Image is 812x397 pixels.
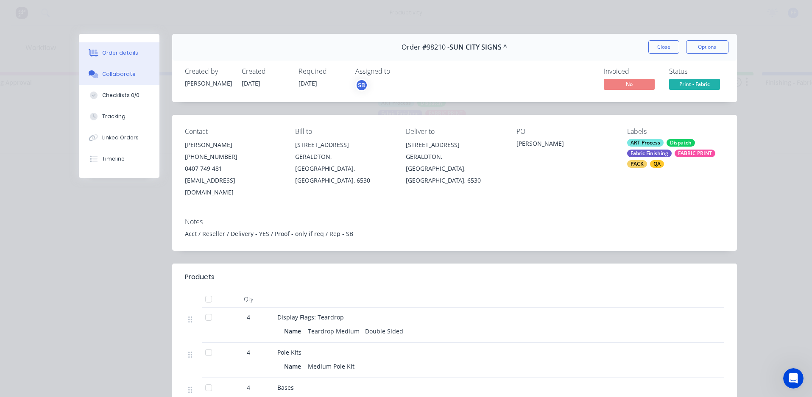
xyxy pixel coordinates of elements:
div: [PERSON_NAME] [185,139,282,151]
div: Labels [627,128,724,136]
button: SB [355,79,368,92]
div: QA [650,160,664,168]
div: [STREET_ADDRESS] [406,139,503,151]
div: Created by [185,67,232,75]
div: [PERSON_NAME] [516,139,614,151]
iframe: Intercom live chat [783,368,804,389]
div: Medium Pole Kit [304,360,358,372]
span: Bases [277,383,294,391]
div: FABRIC PRINT [675,150,715,157]
div: Name [284,360,304,372]
button: Checklists 0/0 [79,85,159,106]
span: 4 [247,313,250,322]
div: Bill to [295,128,392,136]
div: Status [669,67,724,75]
div: Teardrop Medium - Double Sided [304,325,407,337]
div: Fabric Finishing [627,150,672,157]
button: Order details [79,42,159,64]
button: Collaborate [79,64,159,85]
span: Print - Fabric [669,79,720,89]
div: [STREET_ADDRESS] [295,139,392,151]
span: Pole Kits [277,348,301,356]
div: Required [299,67,345,75]
button: Options [686,40,728,54]
span: Order #98210 - [402,43,449,51]
span: SUN CITY SIGNS ^ [449,43,507,51]
div: Name [284,325,304,337]
div: Assigned to [355,67,440,75]
div: GERALDTON, [GEOGRAPHIC_DATA], [GEOGRAPHIC_DATA], 6530 [295,151,392,186]
div: Collaborate [102,70,136,78]
div: [PERSON_NAME][PHONE_NUMBER]0407 749 481[EMAIL_ADDRESS][DOMAIN_NAME] [185,139,282,198]
div: GERALDTON, [GEOGRAPHIC_DATA], [GEOGRAPHIC_DATA], 6530 [406,151,503,186]
button: Tracking [79,106,159,127]
span: 4 [247,348,250,357]
span: No [604,79,655,89]
span: [DATE] [242,79,260,87]
div: [STREET_ADDRESS]GERALDTON, [GEOGRAPHIC_DATA], [GEOGRAPHIC_DATA], 6530 [295,139,392,186]
div: Timeline [102,155,125,163]
button: Close [648,40,679,54]
div: [EMAIL_ADDRESS][DOMAIN_NAME] [185,175,282,198]
div: PO [516,128,614,136]
div: Created [242,67,288,75]
div: Linked Orders [102,134,139,142]
div: Qty [223,291,274,308]
div: [PHONE_NUMBER] [185,151,282,163]
div: PACK [627,160,647,168]
div: Dispatch [667,139,695,147]
button: Timeline [79,148,159,169]
div: 0407 749 481 [185,163,282,175]
div: Order details [102,49,138,57]
div: Tracking [102,113,126,120]
div: [PERSON_NAME] [185,79,232,88]
div: Invoiced [604,67,659,75]
button: Print - Fabric [669,79,720,92]
div: Notes [185,218,724,226]
div: Products [185,272,215,282]
div: Deliver to [406,128,503,136]
button: Linked Orders [79,127,159,148]
div: Checklists 0/0 [102,92,140,99]
span: 4 [247,383,250,392]
div: Acct / Reseller / Delivery - YES / Proof - only if req / Rep - SB [185,229,724,238]
div: [STREET_ADDRESS]GERALDTON, [GEOGRAPHIC_DATA], [GEOGRAPHIC_DATA], 6530 [406,139,503,186]
div: ART Process [627,139,664,147]
span: [DATE] [299,79,317,87]
span: Display Flags: Teardrop [277,313,344,321]
div: Contact [185,128,282,136]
